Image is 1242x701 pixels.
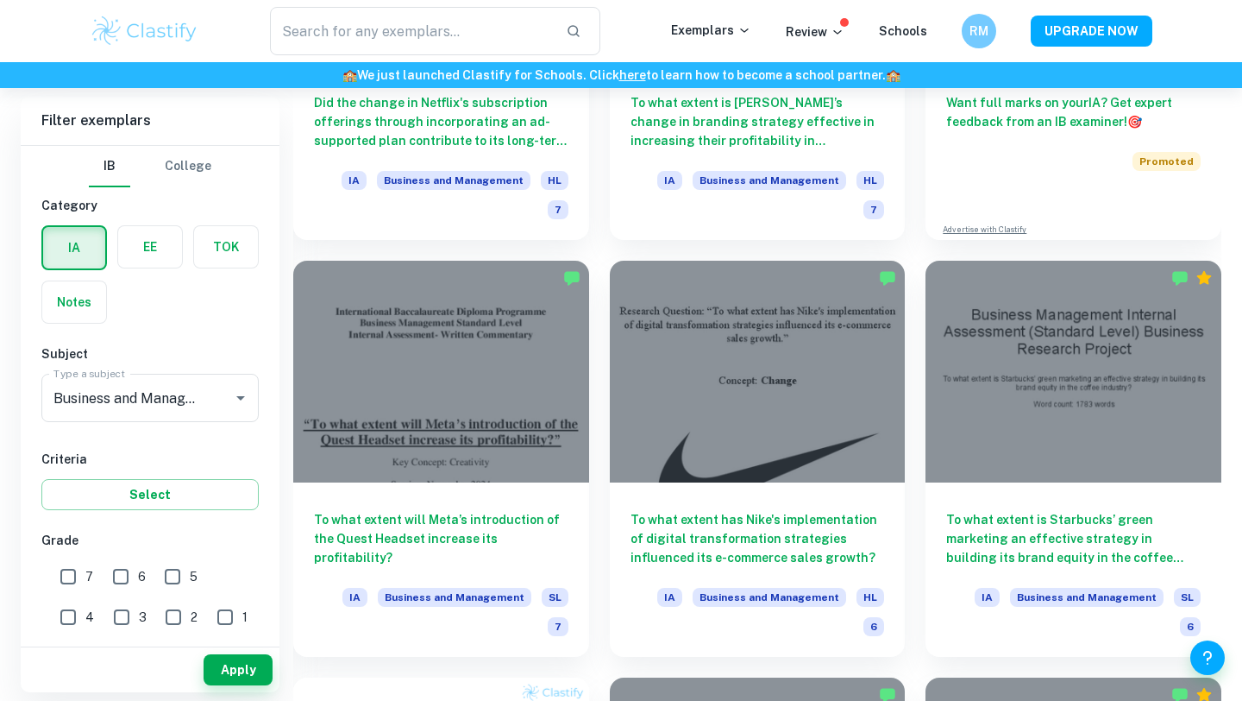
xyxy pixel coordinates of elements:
[118,226,182,268] button: EE
[90,14,199,48] img: Clastify logo
[886,68,900,82] span: 🏫
[1174,588,1201,607] span: SL
[21,97,279,145] h6: Filter exemplars
[42,281,106,323] button: Notes
[43,227,105,268] button: IA
[975,588,1000,607] span: IA
[630,93,885,150] h6: To what extent is [PERSON_NAME]’s change in branding strategy effective in increasing their profi...
[342,68,357,82] span: 🏫
[879,269,896,287] img: Marked
[1031,16,1152,47] button: UPGRADE NOW
[342,171,367,190] span: IA
[1180,617,1201,636] span: 6
[41,450,259,469] h6: Criteria
[242,608,248,627] span: 1
[630,510,885,567] h6: To what extent has Nike's implementation of digital transformation strategies influenced its e-co...
[41,479,259,510] button: Select
[190,567,198,586] span: 5
[969,22,989,41] h6: RM
[194,226,258,268] button: TOK
[293,261,589,657] a: To what extent will Meta’s introduction of the Quest Headset increase its profitability?IABusines...
[962,14,996,48] button: RM
[139,608,147,627] span: 3
[165,146,211,187] button: College
[548,200,568,219] span: 7
[925,261,1221,657] a: To what extent is Starbucks’ green marketing an effective strategy in building its brand equity i...
[138,567,146,586] span: 6
[85,567,93,586] span: 7
[693,171,846,190] span: Business and Management
[1127,115,1142,129] span: 🎯
[863,200,884,219] span: 7
[693,588,846,607] span: Business and Management
[89,146,130,187] button: IB
[548,617,568,636] span: 7
[1195,269,1213,287] div: Premium
[1171,269,1189,287] img: Marked
[270,7,552,55] input: Search for any exemplars...
[85,608,94,627] span: 4
[542,588,568,607] span: SL
[1132,152,1201,171] span: Promoted
[3,66,1239,85] h6: We just launched Clastify for Schools. Click to learn how to become a school partner.
[863,617,884,636] span: 6
[377,171,530,190] span: Business and Management
[879,24,927,38] a: Schools
[610,261,906,657] a: To what extent has Nike's implementation of digital transformation strategies influenced its e-co...
[314,93,568,150] h6: Did the change in Netflix's subscription offerings through incorporating an ad-supported plan con...
[563,269,580,287] img: Marked
[657,588,682,607] span: IA
[671,21,751,40] p: Exemplars
[204,654,273,685] button: Apply
[541,171,568,190] span: HL
[41,344,259,363] h6: Subject
[946,510,1201,567] h6: To what extent is Starbucks’ green marketing an effective strategy in building its brand equity i...
[41,531,259,550] h6: Grade
[856,588,884,607] span: HL
[191,608,198,627] span: 2
[314,510,568,567] h6: To what extent will Meta’s introduction of the Quest Headset increase its profitability?
[378,588,531,607] span: Business and Management
[1190,641,1225,675] button: Help and Feedback
[946,93,1201,131] h6: Want full marks on your IA ? Get expert feedback from an IB examiner!
[342,588,367,607] span: IA
[53,366,125,381] label: Type a subject
[943,224,1026,236] a: Advertise with Clastify
[1010,588,1164,607] span: Business and Management
[786,22,844,41] p: Review
[657,171,682,190] span: IA
[89,146,211,187] div: Filter type choice
[229,386,253,410] button: Open
[41,196,259,215] h6: Category
[856,171,884,190] span: HL
[619,68,646,82] a: here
